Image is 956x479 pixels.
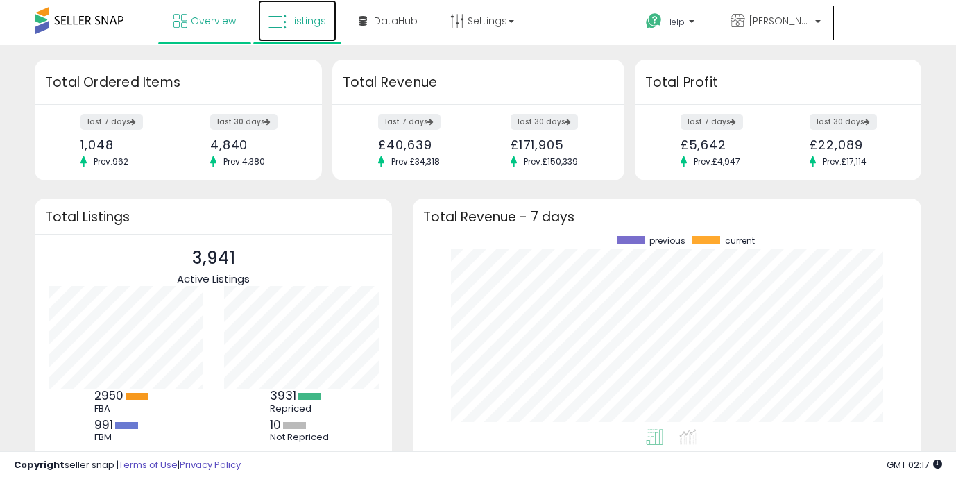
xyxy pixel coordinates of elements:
label: last 7 days [681,114,743,130]
h3: Total Listings [45,212,382,222]
h3: Total Ordered Items [45,73,311,92]
span: 2025-10-8 02:17 GMT [887,458,942,471]
div: £40,639 [378,137,468,152]
span: Help [666,16,685,28]
div: seller snap | | [14,459,241,472]
div: £22,089 [810,137,897,152]
a: Terms of Use [119,458,178,471]
span: Prev: £4,947 [687,156,747,167]
span: Active Listings [177,271,250,286]
span: Prev: 4,380 [216,156,272,167]
label: last 30 days [511,114,578,130]
a: Help [635,2,708,45]
span: Prev: £17,114 [816,156,873,167]
div: £5,642 [681,137,768,152]
label: last 7 days [80,114,143,130]
b: 2950 [94,387,123,404]
b: 3931 [270,387,296,404]
span: current [725,236,755,246]
div: 4,840 [210,137,298,152]
a: Privacy Policy [180,458,241,471]
div: 1,048 [80,137,168,152]
b: 10 [270,417,281,433]
span: Prev: £150,339 [517,156,585,167]
label: last 30 days [810,114,877,130]
div: Not Repriced [270,432,332,443]
div: Repriced [270,403,332,414]
div: FBA [94,403,157,414]
div: FBM [94,432,157,443]
h3: Total Profit [645,73,912,92]
span: Prev: £34,318 [384,156,447,167]
strong: Copyright [14,458,65,471]
span: DataHub [374,14,418,28]
i: Get Help [645,12,663,30]
label: last 30 days [210,114,278,130]
span: [PERSON_NAME] [749,14,811,28]
label: last 7 days [378,114,441,130]
p: 3,941 [177,245,250,271]
h3: Total Revenue [343,73,614,92]
h3: Total Revenue - 7 days [423,212,911,222]
span: Listings [290,14,326,28]
div: £171,905 [511,137,600,152]
span: previous [649,236,685,246]
span: Overview [191,14,236,28]
span: Prev: 962 [87,156,135,167]
b: 991 [94,417,113,433]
